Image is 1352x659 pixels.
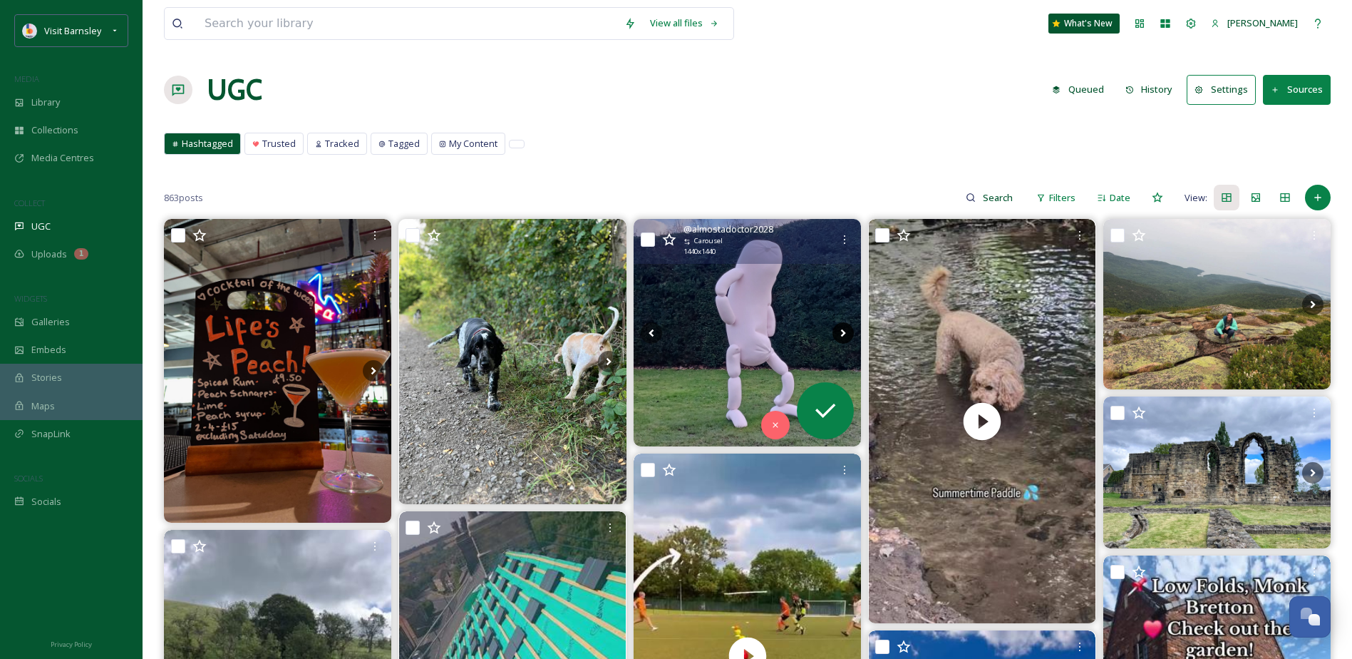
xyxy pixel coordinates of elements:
span: 1440 x 1440 [683,247,716,257]
video: A refreshing dip to beat the heat 💦🧸🐾 #teddy #cockerpoo #redcockapoo #cockapoo #cockapoolove #coc... [868,219,1095,623]
span: Carousel [694,236,723,246]
img: barnsley-logo-in-colour.png [23,24,37,38]
span: COLLECT [14,198,45,208]
span: Embeds [31,343,66,357]
span: Library [31,96,60,109]
span: MEDIA [14,73,39,84]
img: 📍 Monk Bretton Priory, South Yorkshire This monastery was founded in 1154 and was part of the Clu... [1103,397,1331,548]
a: View all files [643,9,726,37]
button: Sources [1263,75,1331,104]
span: Media Centres [31,151,94,165]
a: Queued [1045,76,1118,103]
img: Life’s a Peach ✨🍑 🍑 This week, we’re serving up pure sunshine in a glass. Think juicy peach schna... [164,219,391,522]
span: SnapLink [31,427,71,441]
a: History [1118,76,1187,103]
button: History [1118,76,1180,103]
span: SOCIALS [14,473,43,484]
span: UGC [31,220,51,233]
a: What's New [1048,14,1120,34]
button: Open Chat [1289,596,1331,638]
span: Uploads [31,247,67,261]
span: Trusted [262,137,296,150]
span: Stories [31,371,62,384]
span: 863 posts [164,191,203,205]
span: Tracked [325,137,359,150]
span: Filters [1049,191,1075,205]
img: Barnsley Sculpture Park A magnet for fine culture that gives my heart wings #Haiku #Vss365 #Poetr... [634,219,861,446]
a: [PERSON_NAME] [1204,9,1305,37]
a: Settings [1187,75,1263,104]
button: Queued [1045,76,1111,103]
button: Settings [1187,75,1256,104]
input: Search [976,183,1022,212]
span: Hashtagged [182,137,233,150]
span: Galleries [31,315,70,329]
span: Maps [31,399,55,413]
img: thumbnail [868,219,1095,623]
img: Back to a more normal day after yesterday’s extreme temperatures! We got out early this morning f... [399,219,626,504]
span: Collections [31,123,78,137]
span: View: [1185,191,1207,205]
span: @ almostadoctor2028 [683,223,773,236]
span: Privacy Policy [51,640,92,649]
span: My Content [449,137,497,150]
a: UGC [207,68,262,111]
span: Tagged [388,137,420,150]
span: Date [1110,191,1130,205]
span: Socials [31,495,61,509]
span: [PERSON_NAME] [1227,16,1298,29]
input: Search your library [197,8,617,39]
img: From Bar Harbor, we popped down to the Rockland lobster fest to spice some things up from our rou... [1103,219,1331,389]
span: WIDGETS [14,293,47,304]
span: Visit Barnsley [44,24,101,37]
div: 1 [74,248,88,260]
a: Privacy Policy [51,635,92,652]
